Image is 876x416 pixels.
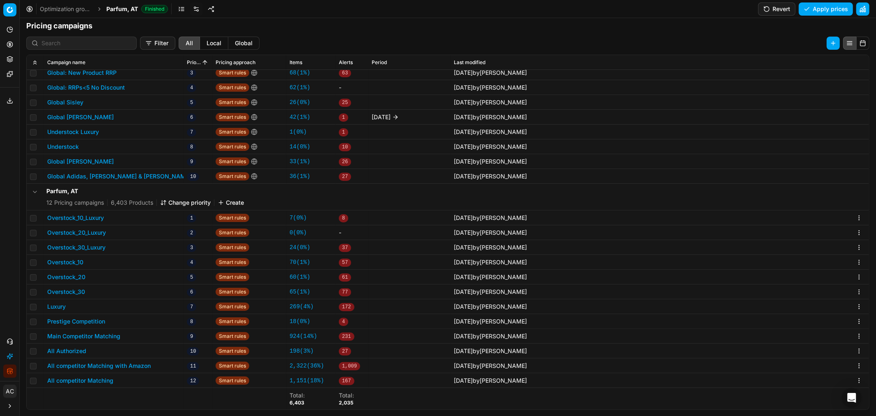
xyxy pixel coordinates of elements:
[290,143,310,151] a: 14(0%)
[47,229,106,237] button: Overstock_20_Luxury
[454,128,527,136] div: by [PERSON_NAME]
[290,59,302,66] span: Items
[454,69,527,77] div: by [PERSON_NAME]
[40,5,92,13] a: Optimization groups
[454,158,473,165] span: [DATE]
[799,2,853,16] button: Apply prices
[454,273,527,281] div: by [PERSON_NAME]
[290,391,305,400] div: Total :
[47,214,104,222] button: Overstock_10_Luxury
[454,128,473,135] span: [DATE]
[216,258,249,266] span: Smart rules
[47,303,66,311] button: Luxury
[47,143,79,151] button: Understock
[187,143,196,151] span: 8
[454,303,473,310] span: [DATE]
[339,113,348,122] span: 1
[187,214,196,222] span: 1
[290,214,307,222] a: 7(0%)
[454,172,527,180] div: by [PERSON_NAME]
[339,259,351,267] span: 57
[140,37,175,50] button: Filter
[758,2,796,16] button: Revert
[47,128,99,136] button: Understock Luxury
[454,229,527,237] div: by [PERSON_NAME]
[216,128,249,136] span: Smart rules
[216,214,249,222] span: Smart rules
[216,273,249,281] span: Smart rules
[179,37,200,50] button: all
[216,69,249,77] span: Smart rules
[290,377,324,385] a: 1,151(18%)
[47,288,85,296] button: Overstock_30
[187,158,196,166] span: 9
[216,377,249,385] span: Smart rules
[290,273,310,281] a: 60(1%)
[187,273,196,282] span: 5
[216,317,249,326] span: Smart rules
[454,69,473,76] span: [DATE]
[47,113,114,121] button: Global [PERSON_NAME]
[216,98,249,106] span: Smart rules
[454,244,473,251] span: [DATE]
[47,59,85,66] span: Campaign name
[187,318,196,326] span: 8
[454,258,527,266] div: by [PERSON_NAME]
[47,172,191,180] button: Global Adidas, [PERSON_NAME] & [PERSON_NAME]
[47,347,86,355] button: All Authorized
[290,172,310,180] a: 36(1%)
[47,273,85,281] button: Overstock_20
[454,98,527,106] div: by [PERSON_NAME]
[454,332,527,340] div: by [PERSON_NAME]
[187,333,196,341] span: 9
[47,332,120,340] button: Main Competitor Matching
[30,58,40,67] button: Expand all
[454,243,527,252] div: by [PERSON_NAME]
[46,187,244,195] h5: Parfum, AT
[106,5,138,13] span: Parfum, AT
[216,303,249,311] span: Smart rules
[216,229,249,237] span: Smart rules
[339,128,348,136] span: 1
[47,317,105,326] button: Prestige Competition
[46,199,104,207] span: 12 Pricing campaigns
[290,303,314,311] a: 269(4%)
[454,113,527,121] div: by [PERSON_NAME]
[339,99,351,107] span: 25
[141,5,168,13] span: Finished
[216,59,255,66] span: Pricing approach
[336,80,368,95] td: -
[216,83,249,92] span: Smart rules
[187,69,196,77] span: 3
[339,377,354,385] span: 167
[339,173,351,181] span: 27
[454,157,527,166] div: by [PERSON_NAME]
[47,98,83,106] button: Global Sisley
[187,377,199,385] span: 12
[372,113,391,121] span: [DATE]
[339,59,353,66] span: Alerts
[187,173,199,181] span: 10
[290,243,310,252] a: 24(0%)
[187,113,196,122] span: 6
[454,288,527,296] div: by [PERSON_NAME]
[216,113,249,121] span: Smart rules
[187,229,196,237] span: 2
[290,332,317,340] a: 924(14%)
[336,225,368,240] td: -
[228,37,260,50] button: global
[339,158,351,166] span: 26
[339,391,354,400] div: Total :
[187,303,196,311] span: 7
[216,332,249,340] span: Smart rules
[454,362,527,370] div: by [PERSON_NAME]
[454,214,473,221] span: [DATE]
[216,243,249,252] span: Smart rules
[290,157,310,166] a: 33(1%)
[187,347,199,356] span: 10
[454,303,527,311] div: by [PERSON_NAME]
[290,83,310,92] a: 62(1%)
[187,362,199,370] span: 11
[372,59,387,66] span: Period
[216,157,249,166] span: Smart rules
